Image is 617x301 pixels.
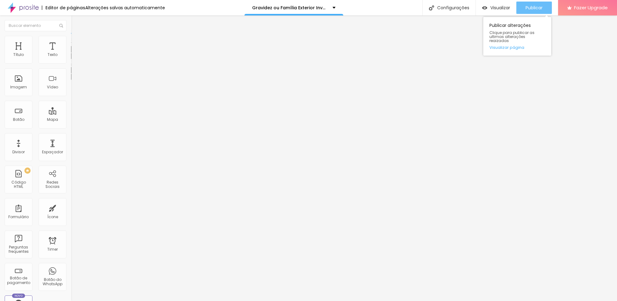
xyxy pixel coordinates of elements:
div: Alterações salvas automaticamente [85,6,165,10]
div: Ícone [47,215,58,219]
div: Divisor [12,150,25,154]
div: Perguntas frequentes [6,245,31,254]
a: Visualizar página [489,45,545,49]
input: Buscar elemento [5,20,66,31]
div: Vídeo [47,85,58,89]
div: Timer [47,247,58,252]
div: Novo [12,294,25,298]
img: Icone [429,5,434,11]
div: Publicar alterações [483,17,551,56]
span: Publicar [526,5,543,10]
div: Editor de páginas [42,6,85,10]
img: Icone [59,24,63,28]
span: Clique para publicar as ultimas alterações reaizadas [489,31,545,43]
img: view-1.svg [482,5,487,11]
button: Visualizar [476,2,516,14]
div: Texto [48,53,57,57]
p: Gravidez ou Família Exterior Investimento [252,6,328,10]
div: Título [13,53,24,57]
div: Formulário [8,215,29,219]
span: Visualizar [490,5,510,10]
div: Botão de pagamento [6,276,31,285]
div: Imagem [10,85,27,89]
div: Botão do WhatsApp [40,278,65,286]
div: Mapa [47,117,58,122]
div: Código HTML [6,180,31,189]
div: Espaçador [42,150,63,154]
span: Fazer Upgrade [574,5,608,10]
div: Botão [13,117,24,122]
iframe: Editor [71,15,617,301]
button: Publicar [516,2,552,14]
div: Redes Sociais [40,180,65,189]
